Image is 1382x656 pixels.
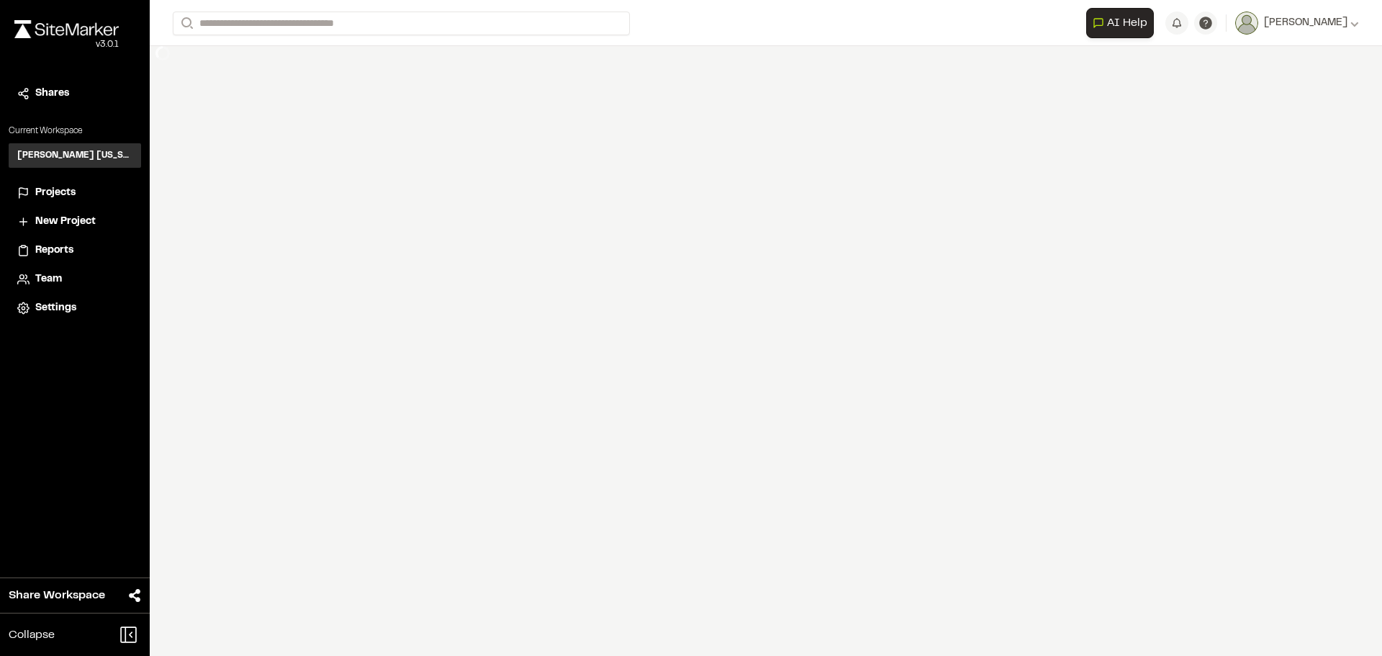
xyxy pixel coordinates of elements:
div: Open AI Assistant [1086,8,1160,38]
span: Shares [35,86,69,102]
span: AI Help [1107,14,1147,32]
img: rebrand.png [14,20,119,38]
h3: [PERSON_NAME] [US_STATE] [17,149,132,162]
a: Team [17,271,132,287]
span: Collapse [9,626,55,644]
a: Reports [17,243,132,259]
button: Open AI Assistant [1086,8,1154,38]
span: Reports [35,243,73,259]
div: Oh geez...please don't... [14,38,119,51]
span: Team [35,271,62,287]
a: New Project [17,214,132,230]
a: Shares [17,86,132,102]
button: Search [173,12,199,35]
a: Settings [17,300,132,316]
span: Share Workspace [9,587,105,604]
span: [PERSON_NAME] [1264,15,1347,31]
span: Settings [35,300,76,316]
a: Projects [17,185,132,201]
p: Current Workspace [9,125,141,138]
span: Projects [35,185,76,201]
img: User [1235,12,1258,35]
span: New Project [35,214,96,230]
button: [PERSON_NAME] [1235,12,1359,35]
